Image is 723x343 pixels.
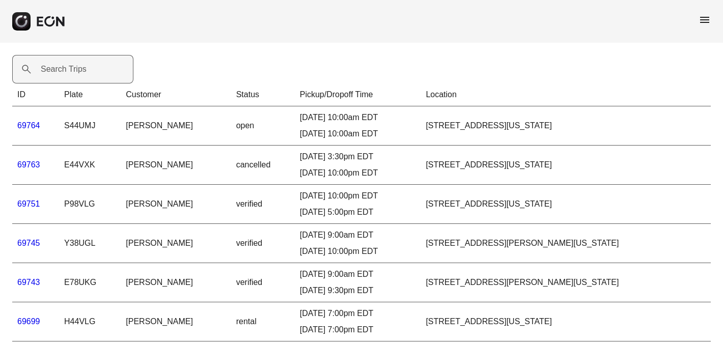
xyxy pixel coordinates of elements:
div: [DATE] 5:00pm EDT [300,206,416,218]
td: [STREET_ADDRESS][PERSON_NAME][US_STATE] [421,263,711,302]
div: [DATE] 7:00pm EDT [300,307,416,320]
th: Customer [121,83,231,106]
a: 69699 [17,317,40,326]
td: [STREET_ADDRESS][US_STATE] [421,302,711,341]
th: Pickup/Dropoff Time [295,83,421,106]
td: [PERSON_NAME] [121,106,231,146]
div: [DATE] 7:00pm EDT [300,324,416,336]
a: 69764 [17,121,40,130]
div: [DATE] 10:00pm EDT [300,245,416,258]
th: Location [421,83,711,106]
div: [DATE] 10:00pm EDT [300,190,416,202]
div: [DATE] 9:00am EDT [300,229,416,241]
th: Status [231,83,295,106]
div: [DATE] 10:00am EDT [300,128,416,140]
td: H44VLG [59,302,121,341]
th: ID [12,83,59,106]
td: E78UKG [59,263,121,302]
td: [STREET_ADDRESS][US_STATE] [421,185,711,224]
td: [STREET_ADDRESS][PERSON_NAME][US_STATE] [421,224,711,263]
td: [PERSON_NAME] [121,224,231,263]
span: menu [699,14,711,26]
td: [PERSON_NAME] [121,146,231,185]
td: [STREET_ADDRESS][US_STATE] [421,106,711,146]
th: Plate [59,83,121,106]
td: verified [231,224,295,263]
td: P98VLG [59,185,121,224]
a: 69743 [17,278,40,287]
td: open [231,106,295,146]
td: E44VXK [59,146,121,185]
label: Search Trips [41,63,87,75]
a: 69745 [17,239,40,247]
td: rental [231,302,295,341]
a: 69763 [17,160,40,169]
div: [DATE] 9:30pm EDT [300,284,416,297]
div: [DATE] 10:00am EDT [300,111,416,124]
td: [PERSON_NAME] [121,302,231,341]
td: verified [231,263,295,302]
div: [DATE] 3:30pm EDT [300,151,416,163]
div: [DATE] 9:00am EDT [300,268,416,280]
td: Y38UGL [59,224,121,263]
td: S44UMJ [59,106,121,146]
td: [STREET_ADDRESS][US_STATE] [421,146,711,185]
td: [PERSON_NAME] [121,263,231,302]
td: [PERSON_NAME] [121,185,231,224]
a: 69751 [17,199,40,208]
td: cancelled [231,146,295,185]
td: verified [231,185,295,224]
div: [DATE] 10:00pm EDT [300,167,416,179]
